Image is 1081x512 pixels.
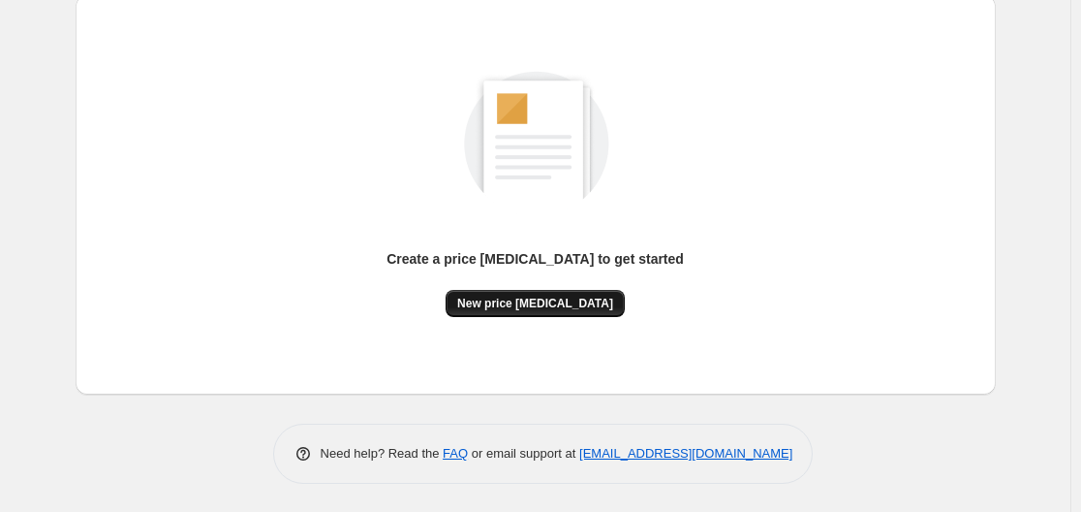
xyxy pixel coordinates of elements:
[443,446,468,461] a: FAQ
[386,249,684,269] p: Create a price [MEDICAL_DATA] to get started
[446,290,625,317] button: New price [MEDICAL_DATA]
[457,296,613,311] span: New price [MEDICAL_DATA]
[468,446,579,461] span: or email support at
[321,446,444,461] span: Need help? Read the
[579,446,792,461] a: [EMAIL_ADDRESS][DOMAIN_NAME]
